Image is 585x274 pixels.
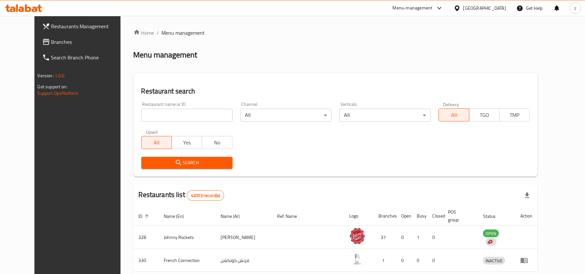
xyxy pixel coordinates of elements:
img: delivery hero logo [487,239,493,245]
td: French Connection [159,249,216,272]
input: Search for restaurant name or ID.. [141,109,233,122]
button: No [202,136,232,149]
td: 37 [373,226,396,249]
li: / [157,29,159,37]
td: 0 [396,226,412,249]
button: Search [141,157,233,169]
label: Delivery [443,102,459,106]
th: Closed [427,206,443,226]
td: 1 [373,249,396,272]
span: Ref. Name [277,212,305,220]
div: Menu-management [393,4,433,12]
span: No [205,138,230,147]
span: INACTIVE [483,257,505,265]
td: فرنش كونكشن [215,249,272,272]
span: ID [139,212,151,220]
span: Version: [38,71,54,80]
span: Yes [174,138,199,147]
a: Home [134,29,154,37]
td: [PERSON_NAME] [215,226,272,249]
th: Busy [412,206,427,226]
h2: Restaurants list [139,190,224,201]
span: Menu management [162,29,205,37]
a: Search Branch Phone [37,50,132,65]
td: 328 [134,226,159,249]
button: Yes [172,136,202,149]
a: Restaurants Management [37,19,132,34]
span: Restaurants Management [51,22,127,30]
div: All [240,109,332,122]
div: Export file [519,188,535,203]
button: TMP [499,108,530,121]
div: Menu [520,256,532,264]
th: Open [396,206,412,226]
span: OPEN [483,230,499,237]
td: 1 [412,226,427,249]
th: Branches [373,206,396,226]
td: 0 [427,226,443,249]
span: Search Branch Phone [51,54,127,61]
button: TGO [469,108,500,121]
td: Johnny Rockets [159,226,216,249]
a: Branches [37,34,132,50]
div: Total records count [187,190,224,201]
span: Name (En) [164,212,193,220]
td: 330 [134,249,159,272]
span: Get support on: [38,82,68,91]
button: All [141,136,172,149]
span: Branches [51,38,127,46]
th: Action [515,206,538,226]
span: TGO [472,110,497,120]
span: All [441,110,466,120]
label: Upsell [146,130,158,134]
th: Logo [344,206,373,226]
td: 0 [396,249,412,272]
nav: breadcrumb [134,29,538,37]
div: [GEOGRAPHIC_DATA] [463,5,506,12]
div: Indicates that the vendor menu management has been moved to DH Catalog service [486,238,497,246]
span: Search [146,159,227,167]
a: Support.OpsPlatform [38,89,79,97]
span: POS group [448,208,470,224]
button: All [439,108,469,121]
img: French Connection [349,251,365,267]
span: Status [483,212,504,220]
h2: Restaurant search [141,86,530,96]
span: TMP [502,110,527,120]
span: z [574,5,576,12]
div: All [339,109,431,122]
span: All [144,138,169,147]
td: 0 [427,249,443,272]
img: Johnny Rockets [349,228,365,244]
span: 42053 record(s) [187,193,224,199]
h2: Menu management [134,50,197,60]
span: Name (Ar) [221,212,248,220]
td: 0 [412,249,427,272]
span: 1.0.0 [55,71,65,80]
